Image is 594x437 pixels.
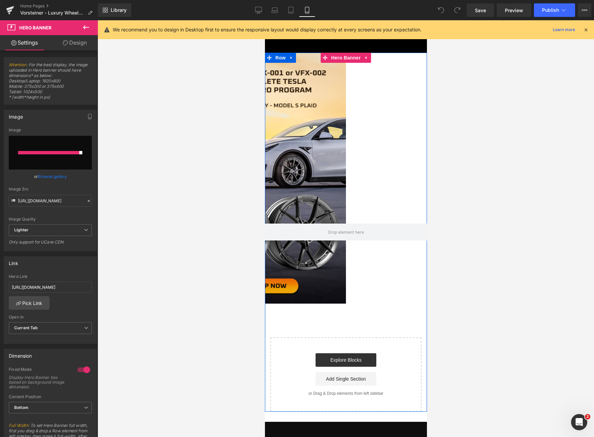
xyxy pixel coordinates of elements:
div: Only support for UCare CDN [9,239,92,249]
b: Lighter [14,227,28,232]
div: Display Hero Banner box based on background image dimension. [9,375,70,389]
a: Mobile [299,3,315,17]
span: : For the best display, the image uploaded in Hero banner should have dimensions* as below: Deskt... [9,62,92,104]
button: Publish [534,3,575,17]
a: Preview [497,3,531,17]
p: We recommend you to design in Desktop first to ensure the responsive layout would display correct... [113,26,422,33]
span: Save [475,7,486,14]
div: Image [9,128,92,132]
div: Image Quality [9,217,92,222]
div: Link [9,257,18,266]
a: Laptop [267,3,283,17]
iframe: Intercom live chat [571,414,587,430]
a: Pick Link [9,296,50,310]
div: or [9,173,92,180]
button: Redo [451,3,464,17]
input: Link [9,195,92,207]
div: Content Position [9,394,92,399]
div: Dimension [9,349,32,359]
input: https://your-shop.myshopify.com [9,282,92,293]
b: Bottom [14,405,28,410]
a: Home Pages [20,3,98,9]
span: Vorsteiner - Luxury Wheels and Aero Updated [DATE] [20,10,85,16]
a: Learn more [550,26,578,34]
span: 2 [585,414,590,419]
span: Preview [505,7,523,14]
a: Full Width [9,423,28,428]
span: Hero Banner [19,25,52,30]
button: Undo [434,3,448,17]
a: Browse gallery [38,171,67,182]
div: Fixed Mode [9,367,71,374]
a: Design [50,35,99,50]
a: Attention [9,62,27,67]
div: Hero Link [9,274,92,279]
span: Publish [542,7,559,13]
div: Image Src [9,187,92,191]
a: Tablet [283,3,299,17]
button: More [578,3,591,17]
div: Image [9,110,23,120]
a: Desktop [250,3,267,17]
iframe: To enrich screen reader interactions, please activate Accessibility in Grammarly extension settings [265,20,427,437]
a: New Library [98,3,131,17]
span: Library [111,7,127,13]
b: Current Tab [14,325,38,330]
div: Open In [9,315,92,319]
